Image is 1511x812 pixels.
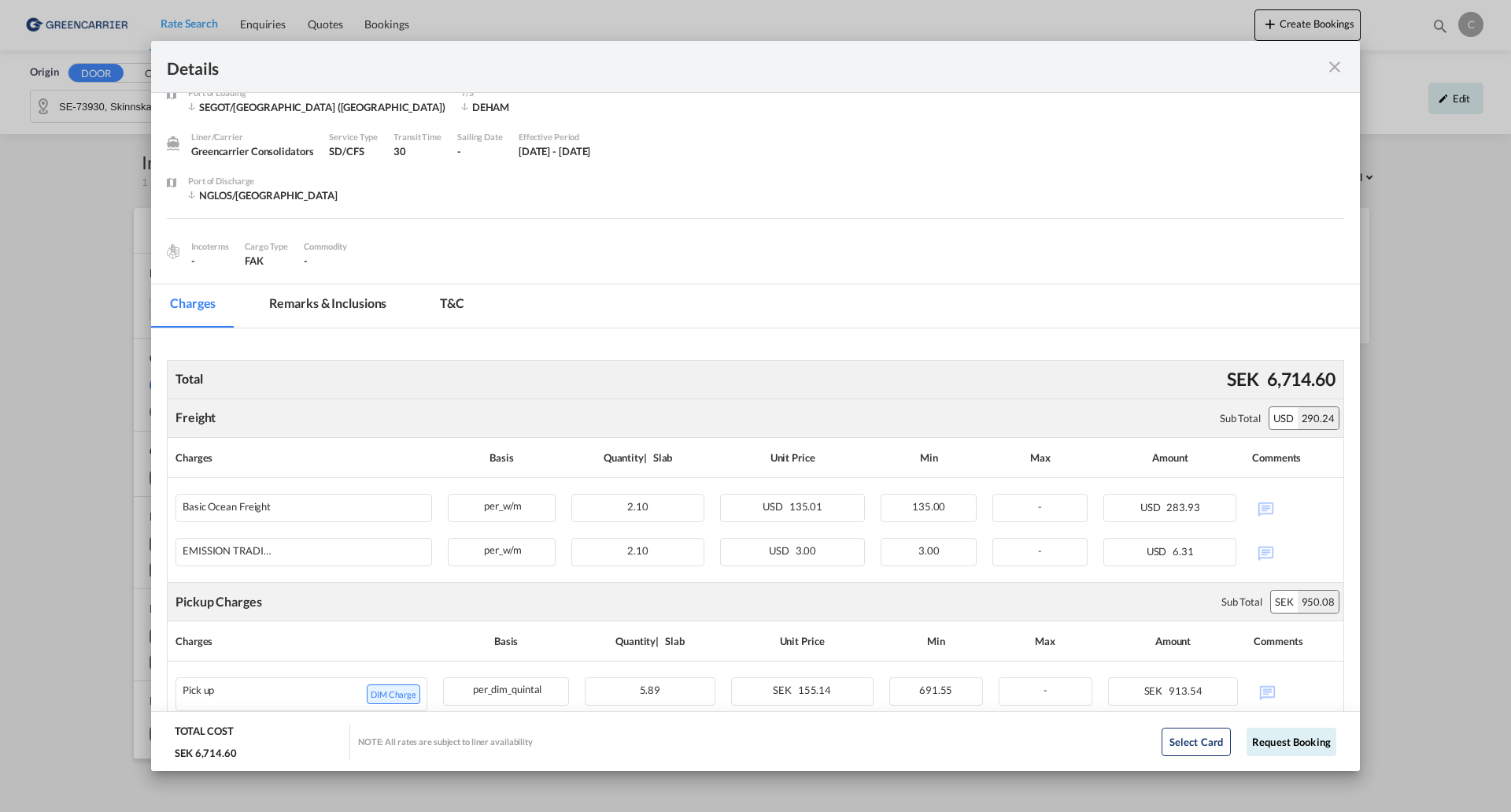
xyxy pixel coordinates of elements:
span: 2.10 [627,500,648,513]
div: 290.24 [1298,407,1339,429]
div: Basic Ocean Freight [183,501,271,513]
div: USD [1269,407,1298,429]
div: Pickup Charges [175,593,262,610]
div: 950.08 [1298,591,1339,613]
span: SEK [773,684,796,696]
div: SEGOT/Gothenburg (Goteborg) [188,100,445,114]
md-tab-item: T&C [421,284,483,328]
span: - [1044,684,1047,696]
span: USD [763,500,787,513]
md-icon: icon-close fg-AAA8AD m-0 cursor [1325,57,1344,76]
span: SD/CFS [329,145,364,158]
div: No Comments Available [1254,677,1336,705]
span: 691.55 [919,684,952,696]
span: 5.89 [640,684,661,696]
div: 1 Aug 2025 - 31 Aug 2025 [519,144,591,158]
span: 135.00 [912,500,945,513]
div: Port of Loading [188,86,445,100]
md-pagination-wrapper: Use the left and right arrow keys to navigate between tabs [151,284,499,328]
div: SEK [1271,591,1298,613]
div: Min [889,629,983,653]
div: Port of Discharge [188,174,338,188]
span: 3.00 [796,544,817,557]
div: No Comments Available [1252,538,1336,565]
div: NGLOS/Lagos [188,188,338,202]
md-dialog: Pickup Door ... [151,41,1360,772]
md-tab-item: Remarks & Inclusions [250,284,405,328]
span: 2.10 [627,544,648,557]
div: T/S [461,86,587,100]
div: Basis [448,446,556,469]
div: Charges [175,629,427,653]
div: Sub Total [1221,595,1262,609]
div: Amount [1108,629,1238,653]
div: Amount [1103,446,1236,469]
div: per_w/m [449,539,555,558]
span: 3.00 [918,544,940,557]
div: EMISSION TRADING SYSTEM (ETS) [183,545,277,557]
div: Service Type [329,130,378,144]
div: Sailing Date [457,130,503,144]
div: Cargo Type [245,239,288,254]
span: DIM Charge [367,684,420,704]
div: NOTE: All rates are subject to liner availability [358,736,533,747]
span: SEK [1144,684,1167,697]
div: TOTAL COST [175,724,234,746]
div: Quantity | Slab [571,446,704,469]
button: Select Card [1162,728,1231,756]
div: DEHAM [461,100,587,114]
div: Effective Period [519,130,591,144]
span: - [304,254,308,267]
div: Transit Time [393,130,441,144]
div: - [457,144,503,158]
div: - [191,254,229,268]
div: Quantity | Slab [585,629,715,653]
div: Min [881,446,977,469]
div: 6,714.60 [1263,362,1339,395]
div: SEK [1223,362,1263,395]
span: 913.54 [1169,684,1202,697]
md-tab-item: Charges [151,284,235,328]
span: USD [769,544,793,557]
span: 6.31 [1173,545,1194,558]
span: - [1038,544,1042,557]
div: SEK 6,714.60 [175,746,237,760]
span: - [1038,500,1042,513]
th: Comments [1244,438,1343,478]
div: Basis [443,629,569,653]
div: Total [172,366,207,391]
div: per_dim_quintal [444,678,568,698]
div: Details [167,57,1226,76]
div: per_w/m [449,495,555,514]
div: No Comments Available [1252,494,1336,521]
div: Pick up [183,684,214,704]
div: Incoterms [191,239,229,254]
span: 135.01 [789,500,822,513]
div: Liner/Carrier [191,130,313,144]
div: Max [999,629,1092,653]
div: Commodity [304,239,347,254]
button: Request Booking [1247,728,1336,756]
div: Greencarrier Consolidators [191,144,313,158]
div: Sub Total [1220,411,1261,425]
div: Max [992,446,1088,469]
div: Charges [175,446,432,469]
img: cargo.png [164,243,182,260]
th: Comments [1246,621,1343,662]
div: FAK [245,254,288,268]
div: 30 [393,144,441,158]
div: Freight [175,409,216,426]
span: 283.93 [1166,501,1199,514]
div: Unit Price [720,446,865,469]
span: USD [1147,545,1171,558]
span: 155.14 [798,684,831,696]
span: USD [1140,501,1165,514]
div: Unit Price [731,629,874,653]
